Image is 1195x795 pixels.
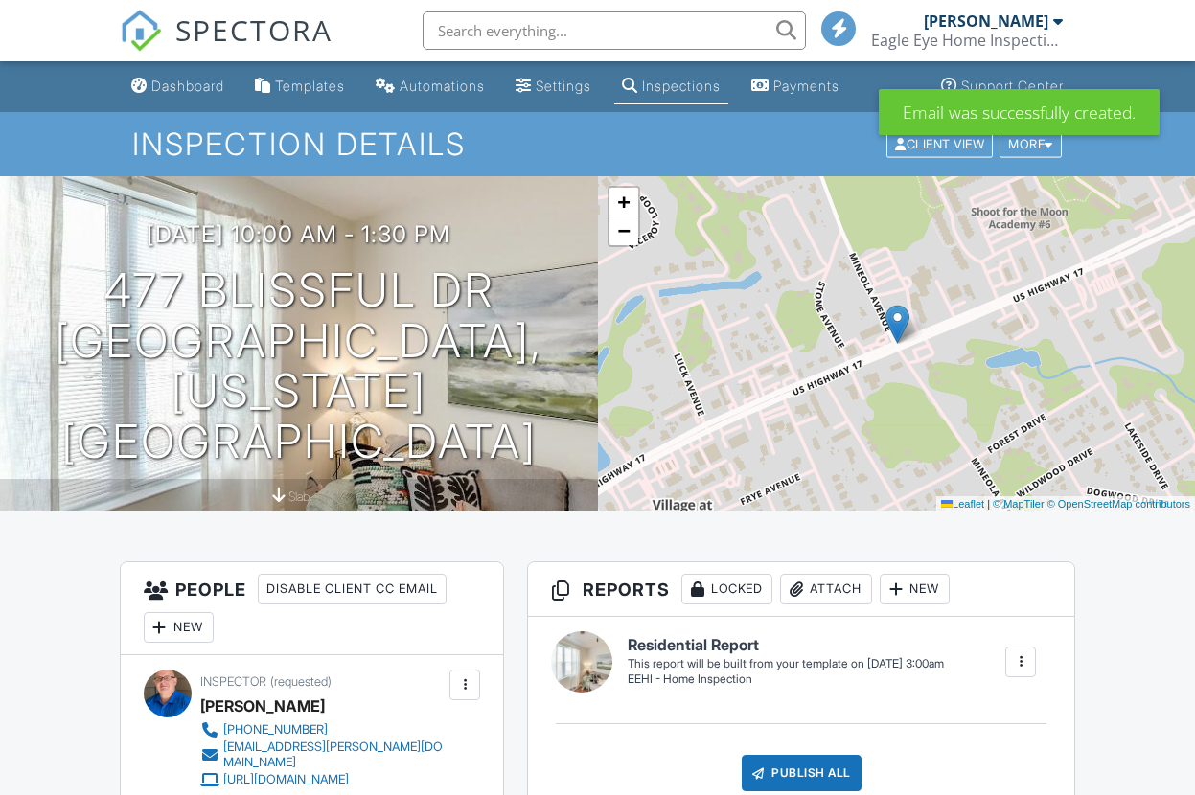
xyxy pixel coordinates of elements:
div: [PERSON_NAME] [200,692,325,720]
div: [PERSON_NAME] [924,11,1048,31]
span: slab [288,489,310,504]
div: Support Center [961,78,1064,94]
div: [PHONE_NUMBER] [223,722,328,738]
div: New [880,574,950,604]
h3: People [121,562,504,655]
a: [PHONE_NUMBER] [200,720,446,739]
span: − [617,218,630,242]
a: Zoom out [609,216,638,245]
span: Inspector [200,674,266,689]
a: Client View [885,136,998,150]
div: Publish All [742,755,862,791]
h1: 477 Blissful Dr [GEOGRAPHIC_DATA], [US_STATE][GEOGRAPHIC_DATA] [31,265,567,467]
input: Search everything... [423,11,806,50]
a: Dashboard [124,69,232,104]
span: + [617,190,630,214]
div: Email was successfully created. [879,89,1160,135]
a: Inspections [614,69,728,104]
div: EEHI - Home Inspection [628,671,944,688]
div: Automations [400,78,485,94]
a: Support Center [933,69,1071,104]
h3: Reports [528,562,1074,617]
a: Leaflet [941,498,984,510]
div: More [1000,131,1062,157]
div: Locked [681,574,772,604]
div: New [144,612,214,643]
span: SPECTORA [175,10,333,50]
h1: Inspection Details [132,127,1064,161]
h6: Residential Report [628,637,944,654]
div: Client View [886,131,993,157]
img: Marker [885,305,909,344]
a: © OpenStreetMap contributors [1047,498,1190,510]
div: Dashboard [151,78,224,94]
div: Templates [275,78,345,94]
div: Eagle Eye Home Inspection [871,31,1063,50]
div: This report will be built from your template on [DATE] 3:00am [628,656,944,671]
a: SPECTORA [120,26,333,66]
a: [URL][DOMAIN_NAME] [200,770,446,789]
a: Automations (Basic) [368,69,493,104]
a: Settings [508,69,599,104]
div: Settings [536,78,591,94]
img: The Best Home Inspection Software - Spectora [120,10,162,52]
span: (requested) [270,674,332,689]
div: Payments [773,78,839,94]
a: © MapTiler [993,498,1045,510]
div: [EMAIL_ADDRESS][PERSON_NAME][DOMAIN_NAME] [223,739,446,770]
div: Attach [780,574,872,604]
a: Payments [744,69,847,104]
a: Zoom in [609,188,638,216]
a: [EMAIL_ADDRESS][PERSON_NAME][DOMAIN_NAME] [200,739,446,770]
div: Disable Client CC Email [258,574,447,604]
div: Inspections [642,78,721,94]
span: | [987,498,990,510]
a: Templates [247,69,353,104]
h3: [DATE] 10:00 am - 1:30 pm [147,221,450,247]
div: [URL][DOMAIN_NAME] [223,772,349,787]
